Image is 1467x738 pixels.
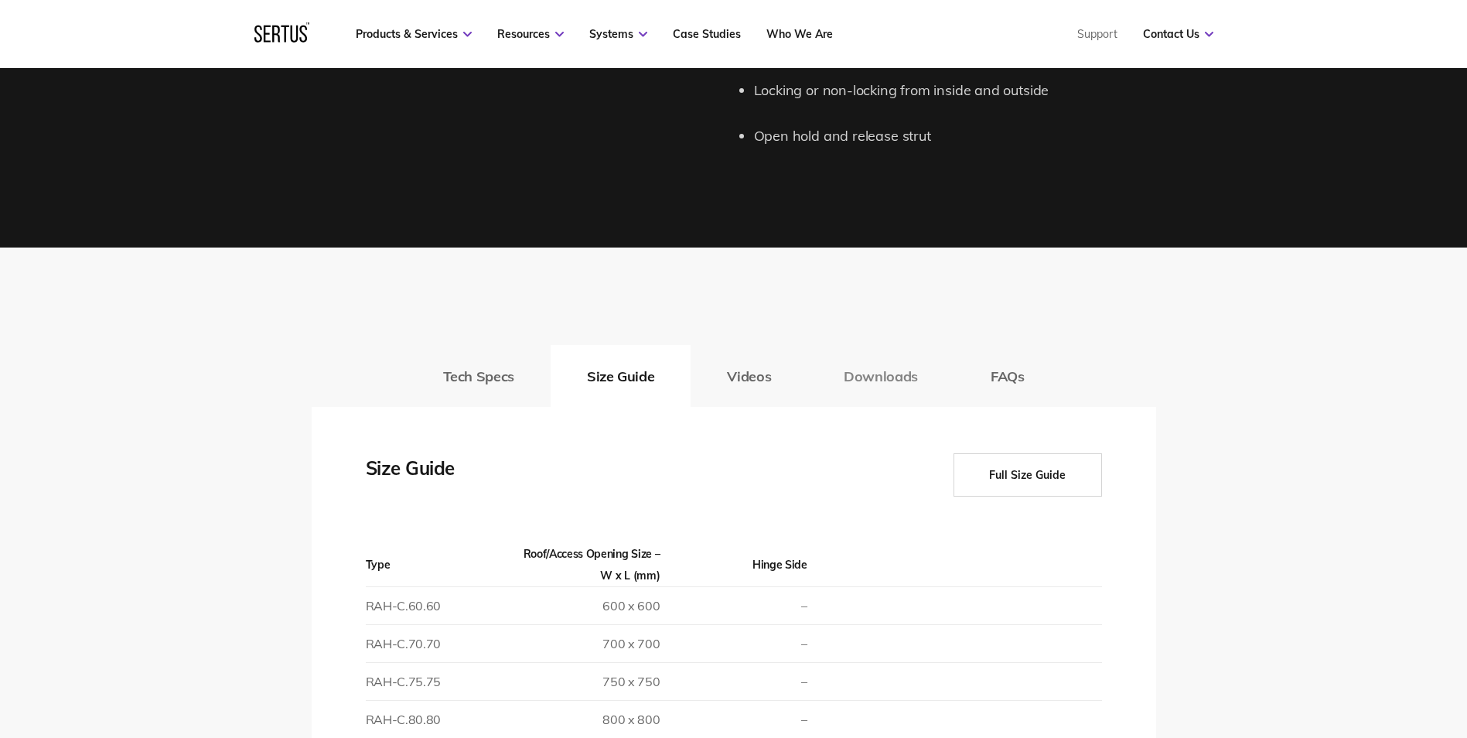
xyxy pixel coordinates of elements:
[366,587,513,625] td: RAH-C.60.60
[497,27,564,41] a: Resources
[589,27,647,41] a: Systems
[513,587,660,625] td: 600 x 600
[513,663,660,701] td: 750 x 750
[366,625,513,663] td: RAH-C.70.70
[807,345,954,407] button: Downloads
[513,625,660,663] td: 700 x 700
[954,345,1061,407] button: FAQs
[1143,27,1213,41] a: Contact Us
[407,345,551,407] button: Tech Specs
[356,27,472,41] a: Products & Services
[673,27,741,41] a: Case Studies
[660,663,807,701] td: –
[691,345,807,407] button: Videos
[660,587,807,625] td: –
[513,543,660,587] th: Roof/Access Opening Size – W x L (mm)
[366,663,513,701] td: RAH-C.75.75
[754,125,1156,148] li: Open hold and release strut
[660,543,807,587] th: Hinge Side
[1077,27,1117,41] a: Support
[754,80,1156,102] li: Locking or non-locking from inside and outside
[954,453,1102,497] button: Full Size Guide
[766,27,833,41] a: Who We Are
[660,625,807,663] td: –
[1189,559,1467,738] iframe: Chat Widget
[366,543,513,587] th: Type
[366,453,520,497] div: Size Guide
